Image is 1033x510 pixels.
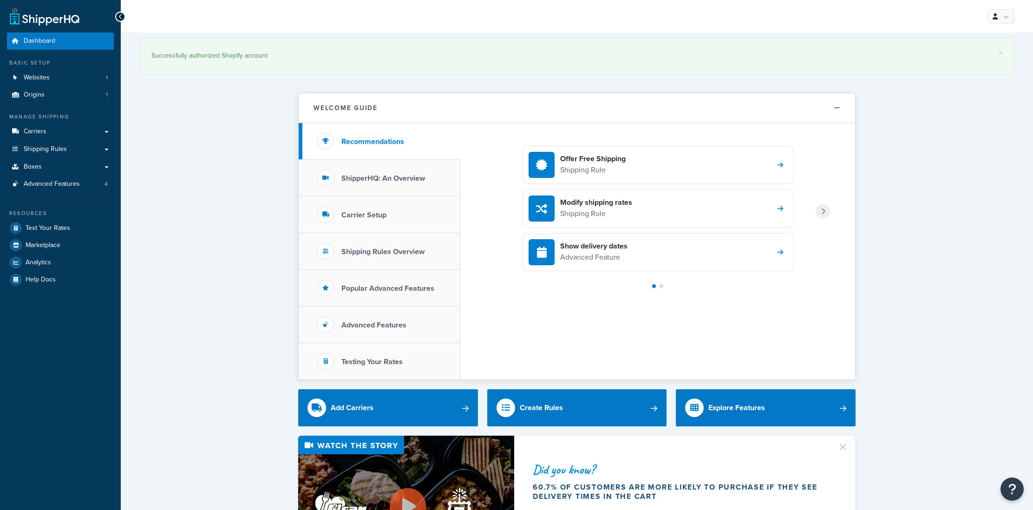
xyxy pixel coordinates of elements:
p: Advanced Feature [560,251,628,263]
a: Analytics [7,254,114,271]
p: Shipping Rule [560,164,626,176]
span: Carriers [24,128,46,136]
div: Basic Setup [7,59,114,67]
h3: Shipping Rules Overview [341,248,425,256]
span: Analytics [26,259,51,267]
a: Websites1 [7,69,114,86]
span: Marketplace [26,242,60,249]
a: Shipping Rules [7,141,114,158]
li: Origins [7,86,114,104]
h3: Popular Advanced Features [341,284,434,293]
button: Welcome Guide [299,93,855,123]
div: Resources [7,209,114,217]
a: Carriers [7,123,114,140]
a: × [999,49,1002,57]
span: 4 [105,180,108,188]
span: 1 [106,74,108,82]
a: Help Docs [7,271,114,288]
span: Shipping Rules [24,145,67,153]
div: Successfully authorized Shopify account [151,49,1002,62]
button: Open Resource Center [1000,477,1024,501]
h3: Testing Your Rates [341,358,403,366]
span: 1 [106,91,108,99]
h2: Welcome Guide [314,105,378,111]
a: Create Rules [487,389,667,426]
span: Help Docs [26,276,56,284]
a: Origins1 [7,86,114,104]
h3: Carrier Setup [341,211,386,219]
h3: Advanced Features [341,321,406,329]
div: Did you know? [533,463,826,476]
span: Test Your Rates [26,224,70,232]
h4: Offer Free Shipping [560,154,626,164]
div: Add Carriers [331,401,373,414]
span: Boxes [24,163,42,171]
li: Advanced Features [7,176,114,193]
h4: Modify shipping rates [560,197,632,208]
span: Origins [24,91,45,99]
span: Dashboard [24,37,55,45]
span: Websites [24,74,50,82]
a: Boxes [7,158,114,176]
li: Websites [7,69,114,86]
span: Advanced Features [24,180,80,188]
h3: Recommendations [341,137,404,146]
a: Test Your Rates [7,220,114,236]
div: Manage Shipping [7,113,114,121]
h3: ShipperHQ: An Overview [341,174,425,183]
a: Add Carriers [298,389,478,426]
a: Marketplace [7,237,114,254]
p: Shipping Rule [560,208,632,220]
div: Explore Features [708,401,765,414]
a: Dashboard [7,33,114,50]
div: Create Rules [520,401,563,414]
a: Explore Features [676,389,856,426]
a: Advanced Features4 [7,176,114,193]
h4: Show delivery dates [560,241,628,251]
div: 60.7% of customers are more likely to purchase if they see delivery times in the cart [533,483,826,501]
